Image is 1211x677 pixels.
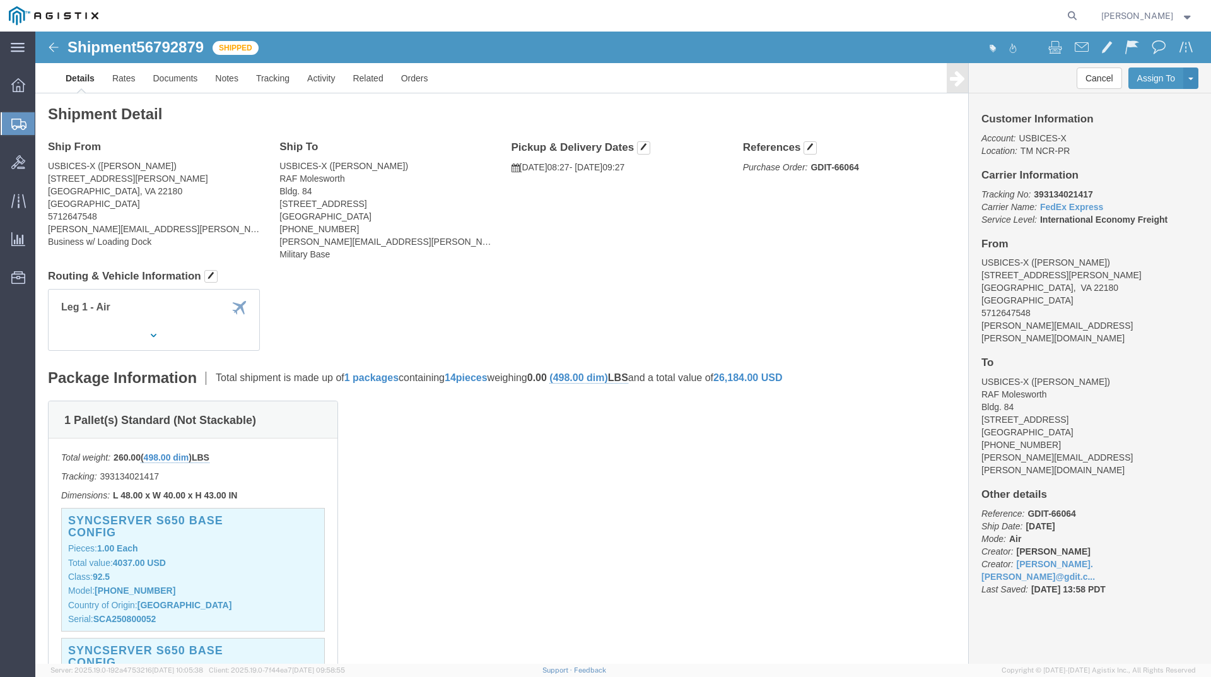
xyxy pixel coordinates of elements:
[152,666,203,674] span: [DATE] 10:05:38
[574,666,606,674] a: Feedback
[1101,9,1173,23] span: Stuart Packer
[9,6,98,25] img: logo
[209,666,345,674] span: Client: 2025.19.0-7f44ea7
[1101,8,1194,23] button: [PERSON_NAME]
[542,666,574,674] a: Support
[292,666,345,674] span: [DATE] 09:58:55
[1002,665,1196,676] span: Copyright © [DATE]-[DATE] Agistix Inc., All Rights Reserved
[35,32,1211,664] iframe: FS Legacy Container
[50,666,203,674] span: Server: 2025.19.0-192a4753216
